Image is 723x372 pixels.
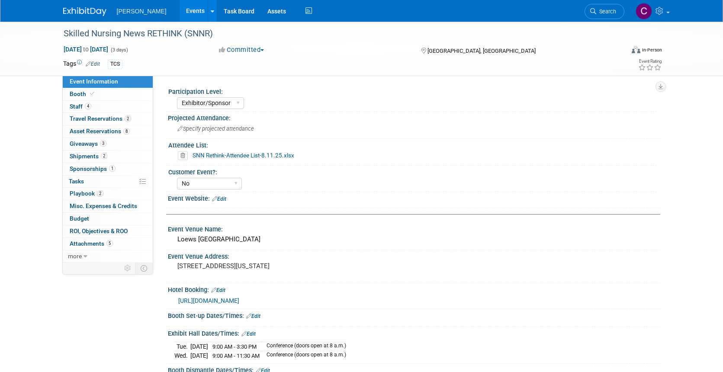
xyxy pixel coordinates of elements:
span: 4 [85,103,91,109]
div: Projected Attendance: [168,112,660,122]
div: Customer Event?: [168,166,656,176]
span: Search [596,8,616,15]
div: Event Venue Address: [168,250,660,261]
td: Personalize Event Tab Strip [120,263,135,274]
span: 1 [109,165,116,172]
div: Event Format [573,45,662,58]
td: Toggle Event Tabs [135,263,153,274]
span: Tasks [69,178,84,185]
span: 3 [100,140,106,147]
pre: [STREET_ADDRESS][US_STATE] [177,262,363,270]
div: Booth Set-up Dates/Times: [168,309,660,321]
div: Participation Level: [168,85,656,96]
span: 2 [97,190,103,197]
a: Booth [63,88,153,100]
a: Attachments5 [63,238,153,250]
a: Playbook2 [63,188,153,200]
span: Asset Reservations [70,128,130,135]
div: Exhibit Hall Dates/Times: [168,327,660,338]
a: Travel Reservations2 [63,113,153,125]
td: Conference (doors open at 8 a.m.) [261,342,346,351]
i: Booth reservation complete [90,91,94,96]
a: Edit [212,196,226,202]
span: ROI, Objectives & ROO [70,228,128,234]
div: Attendee List: [168,139,656,150]
a: Edit [211,287,225,293]
div: Event Website: [168,192,660,203]
a: [URL][DOMAIN_NAME] [178,297,239,304]
div: TCS [108,60,122,69]
div: Event Rating [638,59,662,64]
div: Loews [GEOGRAPHIC_DATA] [174,233,654,246]
a: Search [585,4,624,19]
span: to [82,46,90,53]
td: [DATE] [190,351,208,360]
span: Travel Reservations [70,115,131,122]
a: ROI, Objectives & ROO [63,225,153,237]
a: Staff4 [63,101,153,113]
a: SNN Rethink-Attendee List-8.11.25.xlsx [193,152,294,159]
img: Cushing Phillips [636,3,652,19]
span: Specify projected attendance [177,125,254,132]
span: [PERSON_NAME] [117,8,167,15]
span: Playbook [70,190,103,197]
td: [DATE] [190,342,208,351]
span: Budget [70,215,89,222]
a: Sponsorships1 [63,163,153,175]
span: more [68,253,82,260]
span: 2 [101,153,107,159]
span: Giveaways [70,140,106,147]
td: Tags [63,59,100,69]
span: (3 days) [110,47,128,53]
img: Format-Inperson.png [632,46,640,53]
span: Event Information [70,78,118,85]
a: Budget [63,213,153,225]
a: Edit [246,313,260,319]
a: Edit [86,61,100,67]
span: [GEOGRAPHIC_DATA], [GEOGRAPHIC_DATA] [427,48,536,54]
img: ExhibitDay [63,7,106,16]
span: 9:00 AM - 11:30 AM [212,353,260,359]
td: Conference (doors open at 8 a.m.) [261,351,346,360]
div: Hotel Booking: [168,283,660,295]
div: In-Person [642,47,662,53]
a: Shipments2 [63,151,153,163]
td: Wed. [174,351,190,360]
span: Sponsorships [70,165,116,172]
span: [DATE] [DATE] [63,45,109,53]
button: Committed [216,45,267,55]
a: Delete attachment? [178,153,191,159]
td: Tue. [174,342,190,351]
span: Booth [70,90,96,97]
span: 8 [123,128,130,135]
a: Asset Reservations8 [63,125,153,138]
a: Edit [241,331,256,337]
span: Staff [70,103,91,110]
span: Attachments [70,240,113,247]
span: Shipments [70,153,107,160]
div: Event Venue Name: [168,223,660,234]
a: Tasks [63,176,153,188]
span: 5 [106,240,113,247]
a: more [63,250,153,263]
a: Event Information [63,76,153,88]
span: 2 [125,115,131,122]
span: Misc. Expenses & Credits [70,202,137,209]
a: Giveaways3 [63,138,153,150]
div: Skilled Nursing News RETHINK (SNNR) [61,26,611,42]
span: 9:00 AM - 3:30 PM [212,343,257,350]
a: Misc. Expenses & Credits [63,200,153,212]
